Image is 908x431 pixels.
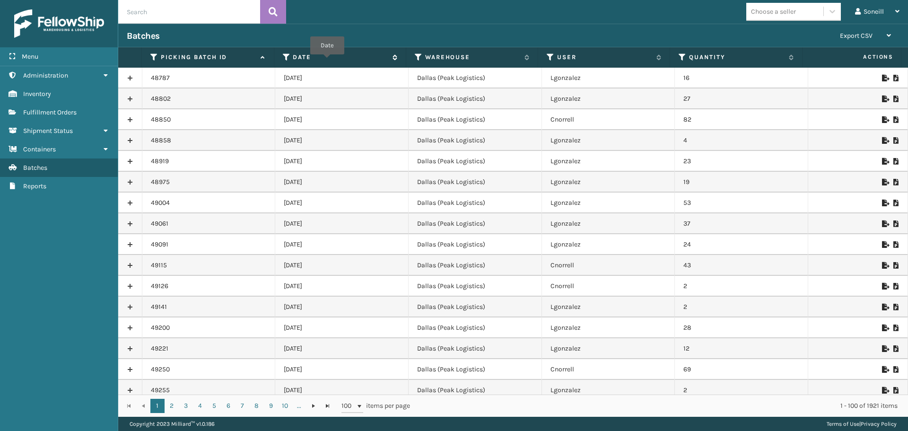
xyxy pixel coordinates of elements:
[409,338,542,359] td: Dallas (Peak Logistics)
[893,262,899,269] i: Print Picklist
[893,96,899,102] i: Print Picklist
[893,283,899,290] i: Print Picklist
[142,338,276,359] td: 49221
[409,109,542,130] td: Dallas (Peak Logistics)
[275,130,409,151] td: [DATE]
[689,53,784,62] label: Quantity
[409,130,542,151] td: Dallas (Peak Logistics)
[675,234,808,255] td: 24
[882,220,888,227] i: Export to .xls
[409,193,542,213] td: Dallas (Peak Logistics)
[275,297,409,317] td: [DATE]
[142,68,276,88] td: 48787
[882,200,888,206] i: Export to .xls
[675,297,808,317] td: 2
[142,172,276,193] td: 48975
[409,234,542,255] td: Dallas (Peak Logistics)
[675,276,808,297] td: 2
[142,276,276,297] td: 49126
[542,297,675,317] td: Lgonzalez
[882,75,888,81] i: Export to .xls
[409,68,542,88] td: Dallas (Peak Logistics)
[23,164,47,172] span: Batches
[23,127,73,135] span: Shipment Status
[882,262,888,269] i: Export to .xls
[425,53,520,62] label: Warehouse
[840,32,873,40] span: Export CSV
[142,359,276,380] td: 49250
[675,359,808,380] td: 69
[250,399,264,413] a: 8
[23,108,77,116] span: Fulfillment Orders
[236,399,250,413] a: 7
[893,387,899,394] i: Print Picklist
[675,338,808,359] td: 12
[409,172,542,193] td: Dallas (Peak Logistics)
[675,88,808,109] td: 27
[675,172,808,193] td: 19
[542,338,675,359] td: Lgonzalez
[893,179,899,185] i: Print Picklist
[14,9,104,38] img: logo
[264,399,278,413] a: 9
[882,116,888,123] i: Export to .xls
[142,130,276,151] td: 48858
[292,399,306,413] a: ...
[827,421,859,427] a: Terms of Use
[409,317,542,338] td: Dallas (Peak Logistics)
[542,276,675,297] td: Cnorrell
[142,380,276,401] td: 49255
[306,399,321,413] a: Go to the next page
[207,399,221,413] a: 5
[142,88,276,109] td: 48802
[882,366,888,373] i: Export to .xls
[293,53,387,62] label: Date
[675,68,808,88] td: 16
[542,88,675,109] td: Lgonzalez
[275,234,409,255] td: [DATE]
[882,304,888,310] i: Export to .xls
[882,387,888,394] i: Export to .xls
[893,137,899,144] i: Print Picklist
[275,68,409,88] td: [DATE]
[882,158,888,165] i: Export to .xls
[675,151,808,172] td: 23
[893,325,899,331] i: Print Picklist
[861,421,897,427] a: Privacy Policy
[542,213,675,234] td: Lgonzalez
[275,193,409,213] td: [DATE]
[675,130,808,151] td: 4
[542,234,675,255] td: Lgonzalez
[557,53,652,62] label: User
[22,53,38,61] span: Menu
[882,96,888,102] i: Export to .xls
[827,417,897,431] div: |
[893,220,899,227] i: Print Picklist
[23,71,68,79] span: Administration
[542,255,675,276] td: Cnorrell
[409,297,542,317] td: Dallas (Peak Logistics)
[675,213,808,234] td: 37
[278,399,292,413] a: 10
[142,151,276,172] td: 48919
[893,116,899,123] i: Print Picklist
[542,68,675,88] td: Lgonzalez
[542,130,675,151] td: Lgonzalez
[805,49,899,65] span: Actions
[882,345,888,352] i: Export to .xls
[142,317,276,338] td: 49200
[542,317,675,338] td: Lgonzalez
[751,7,796,17] div: Choose a seller
[142,109,276,130] td: 48850
[893,345,899,352] i: Print Picklist
[179,399,193,413] a: 3
[409,276,542,297] td: Dallas (Peak Logistics)
[423,401,898,411] div: 1 - 100 of 1921 items
[675,380,808,401] td: 2
[893,366,899,373] i: Print Picklist
[542,193,675,213] td: Lgonzalez
[142,234,276,255] td: 49091
[675,255,808,276] td: 43
[275,88,409,109] td: [DATE]
[275,380,409,401] td: [DATE]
